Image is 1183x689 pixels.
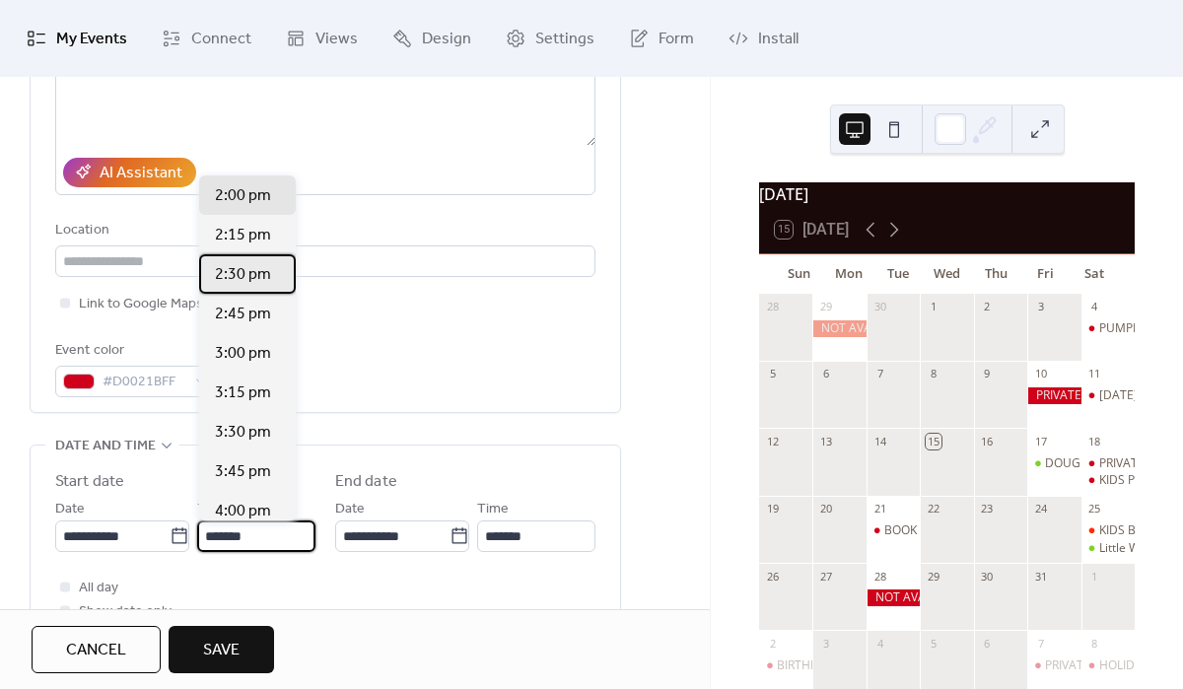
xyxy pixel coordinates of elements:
[215,342,271,366] span: 3:00 pm
[477,498,509,521] span: Time
[980,502,995,517] div: 23
[818,367,833,381] div: 6
[55,470,124,494] div: Start date
[872,569,887,584] div: 28
[1081,387,1135,404] div: THANKSGIVING PUMPKIN CANDLE POUR WORKSHOP - SAT 11TH OCT
[971,254,1020,294] div: Thu
[271,8,373,69] a: Views
[884,522,1004,539] div: BOOK CLUB MEET UP
[1033,502,1048,517] div: 24
[765,502,780,517] div: 19
[1081,657,1135,674] div: HOLIDAY PORCH DUO WORKSHOP 6-9PM
[926,434,940,448] div: 15
[1087,367,1102,381] div: 11
[215,224,271,247] span: 2:15 pm
[1081,472,1135,489] div: KIDS PARTY
[775,254,824,294] div: Sun
[55,435,156,458] span: Date and time
[1033,636,1048,651] div: 7
[55,339,213,363] div: Event color
[1087,636,1102,651] div: 8
[818,569,833,584] div: 27
[491,8,609,69] a: Settings
[872,502,887,517] div: 21
[1087,569,1102,584] div: 1
[79,600,172,624] span: Show date only
[812,320,866,337] div: NOT AVAILABLE
[1033,569,1048,584] div: 31
[79,293,203,316] span: Link to Google Maps
[1045,657,1182,674] div: PRIVATE HOLIDAY PARTY
[614,8,709,69] a: Form
[926,367,940,381] div: 8
[818,300,833,314] div: 29
[759,657,812,674] div: BIRTHDAY PARTY
[818,502,833,517] div: 20
[169,626,274,673] button: Save
[1087,434,1102,448] div: 18
[659,24,694,55] span: Form
[422,24,471,55] span: Design
[191,24,251,55] span: Connect
[1027,387,1080,404] div: PRIVATE EVENT
[867,522,920,539] div: BOOK CLUB MEET UP
[1081,522,1135,539] div: KIDS BIRTHDAY PARTY
[980,569,995,584] div: 30
[12,8,142,69] a: My Events
[765,367,780,381] div: 5
[1027,657,1080,674] div: PRIVATE HOLIDAY PARTY
[872,434,887,448] div: 14
[1033,300,1048,314] div: 3
[818,434,833,448] div: 13
[103,371,185,394] span: #D0021BFF
[79,577,118,600] span: All day
[100,162,182,185] div: AI Assistant
[215,460,271,484] span: 3:45 pm
[765,434,780,448] div: 12
[824,254,873,294] div: Mon
[1081,320,1135,337] div: PUMPKIN CANDLE POUR WORKSHOP
[1033,367,1048,381] div: 10
[1087,300,1102,314] div: 4
[714,8,813,69] a: Install
[335,470,397,494] div: End date
[1027,455,1080,472] div: DOUGH BOWL CANDLE POURING WORKSHOP - FRI 17TH OCT - 7PM-9PM
[56,24,127,55] span: My Events
[1033,434,1048,448] div: 17
[1087,502,1102,517] div: 25
[765,636,780,651] div: 2
[1020,254,1070,294] div: Fri
[215,381,271,405] span: 3:15 pm
[1081,540,1135,557] div: Little Witches and Wizards Spell Jar Workshop - Saturday 25th Oct 11am -1.30pm
[215,263,271,287] span: 2:30 pm
[378,8,486,69] a: Design
[926,636,940,651] div: 5
[1070,254,1119,294] div: Sat
[215,303,271,326] span: 2:45 pm
[873,254,923,294] div: Tue
[1099,472,1163,489] div: KIDS PARTY
[926,300,940,314] div: 1
[980,300,995,314] div: 2
[759,182,1135,206] div: [DATE]
[63,158,196,187] button: AI Assistant
[980,367,995,381] div: 9
[215,421,271,445] span: 3:30 pm
[335,498,365,521] span: Date
[55,219,591,242] div: Location
[818,636,833,651] div: 3
[1081,455,1135,472] div: PRIVATE WORKSHOP
[872,300,887,314] div: 30
[867,589,920,606] div: NOT AVAILABLE
[872,636,887,651] div: 4
[765,569,780,584] div: 26
[926,569,940,584] div: 29
[872,367,887,381] div: 7
[923,254,972,294] div: Wed
[215,184,271,208] span: 2:00 pm
[32,626,161,673] button: Cancel
[980,434,995,448] div: 16
[55,498,85,521] span: Date
[197,498,229,521] span: Time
